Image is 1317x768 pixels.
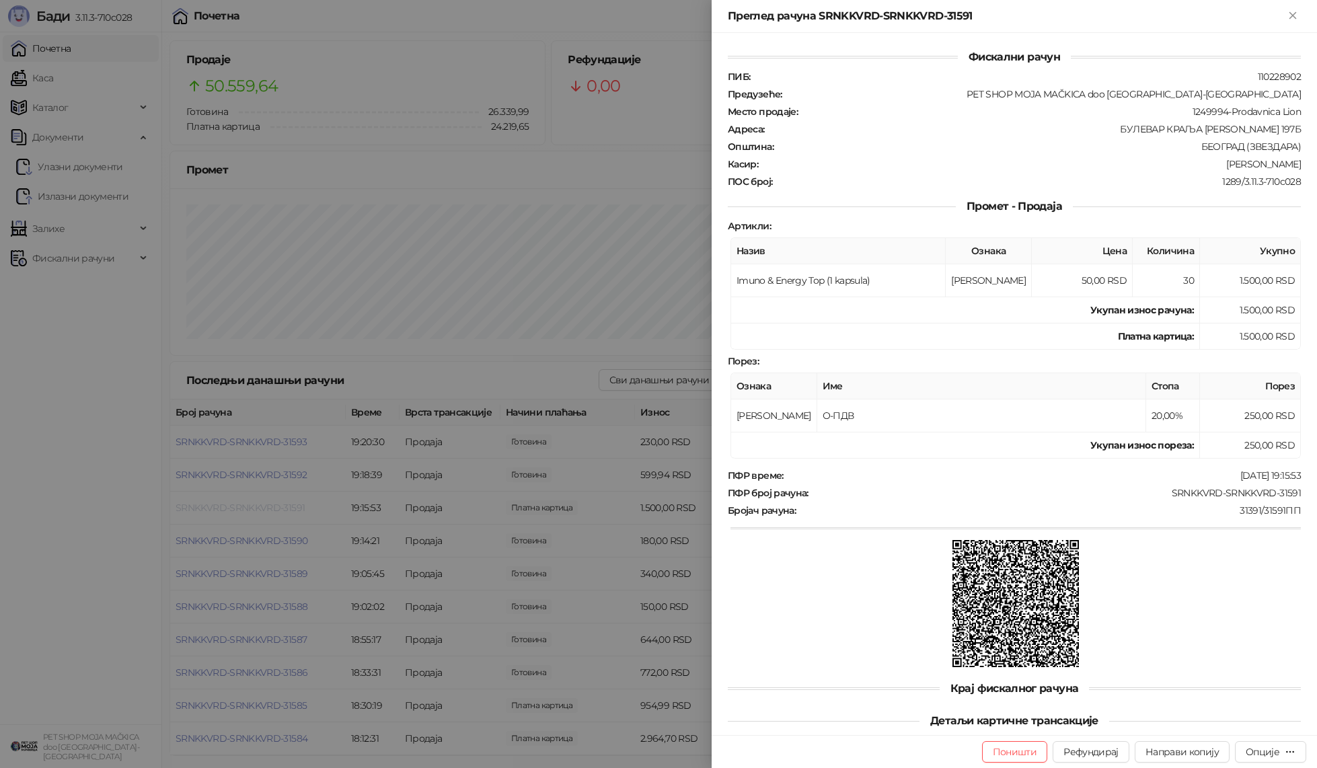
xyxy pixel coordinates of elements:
[817,373,1146,399] th: Име
[731,399,817,432] td: [PERSON_NAME]
[1200,323,1301,350] td: 1.500,00 RSD
[946,264,1032,297] td: [PERSON_NAME]
[946,238,1032,264] th: Ознака
[785,469,1302,482] div: [DATE] 19:15:53
[1200,373,1301,399] th: Порез
[731,264,946,297] td: Imuno & Energy Top (1 kapsula)
[728,106,798,118] strong: Место продаје :
[1146,399,1200,432] td: 20,00%
[1235,741,1306,763] button: Опције
[728,469,784,482] strong: ПФР време :
[1200,432,1301,459] td: 250,00 RSD
[799,106,1302,118] div: 1249994-Prodavnica Lion
[774,176,1302,188] div: 1289/3.11.3-710c028
[797,504,1302,516] div: 31391/31591ПП
[1133,264,1200,297] td: 30
[799,734,1302,746] div: 4994001B
[1135,741,1230,763] button: Направи копију
[1032,238,1133,264] th: Цена
[759,158,1302,170] div: [PERSON_NAME]
[728,158,758,170] strong: Касир :
[1145,746,1219,758] span: Направи копију
[766,123,1302,135] div: БУЛЕВАР КРАЉА [PERSON_NAME] 197Б
[728,141,774,153] strong: Општина :
[1285,8,1301,24] button: Close
[731,373,817,399] th: Ознака
[1118,330,1194,342] strong: Платна картица :
[728,504,796,516] strong: Бројач рачуна :
[810,487,1302,499] div: SRNKKVRD-SRNKKVRD-31591
[728,123,765,135] strong: Адреса :
[956,200,1073,213] span: Промет - Продаја
[1053,741,1129,763] button: Рефундирај
[1200,238,1301,264] th: Укупно
[784,88,1302,100] div: PET SHOP MOJA MAČKICA doo [GEOGRAPHIC_DATA]-[GEOGRAPHIC_DATA]
[817,399,1146,432] td: О-ПДВ
[1200,297,1301,323] td: 1.500,00 RSD
[728,220,771,232] strong: Артикли :
[731,238,946,264] th: Назив
[1200,399,1301,432] td: 250,00 RSD
[1246,746,1279,758] div: Опције
[751,71,1302,83] div: 110228902
[940,682,1090,695] span: Крај фискалног рачуна
[728,487,808,499] strong: ПФР број рачуна :
[775,141,1302,153] div: БЕОГРАД (ЗВЕЗДАРА)
[1200,264,1301,297] td: 1.500,00 RSD
[919,714,1109,727] span: Детаљи картичне трансакције
[728,734,798,746] strong: ИД терминала :
[1146,373,1200,399] th: Стопа
[728,88,782,100] strong: Предузеће :
[728,355,759,367] strong: Порез :
[728,8,1285,24] div: Преглед рачуна SRNKKVRD-SRNKKVRD-31591
[952,540,1080,667] img: QR код
[1090,439,1194,451] strong: Укупан износ пореза:
[1032,264,1133,297] td: 50,00 RSD
[728,71,750,83] strong: ПИБ :
[1090,304,1194,316] strong: Укупан износ рачуна :
[1133,238,1200,264] th: Количина
[958,50,1071,63] span: Фискални рачун
[982,741,1048,763] button: Поништи
[728,176,772,188] strong: ПОС број :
